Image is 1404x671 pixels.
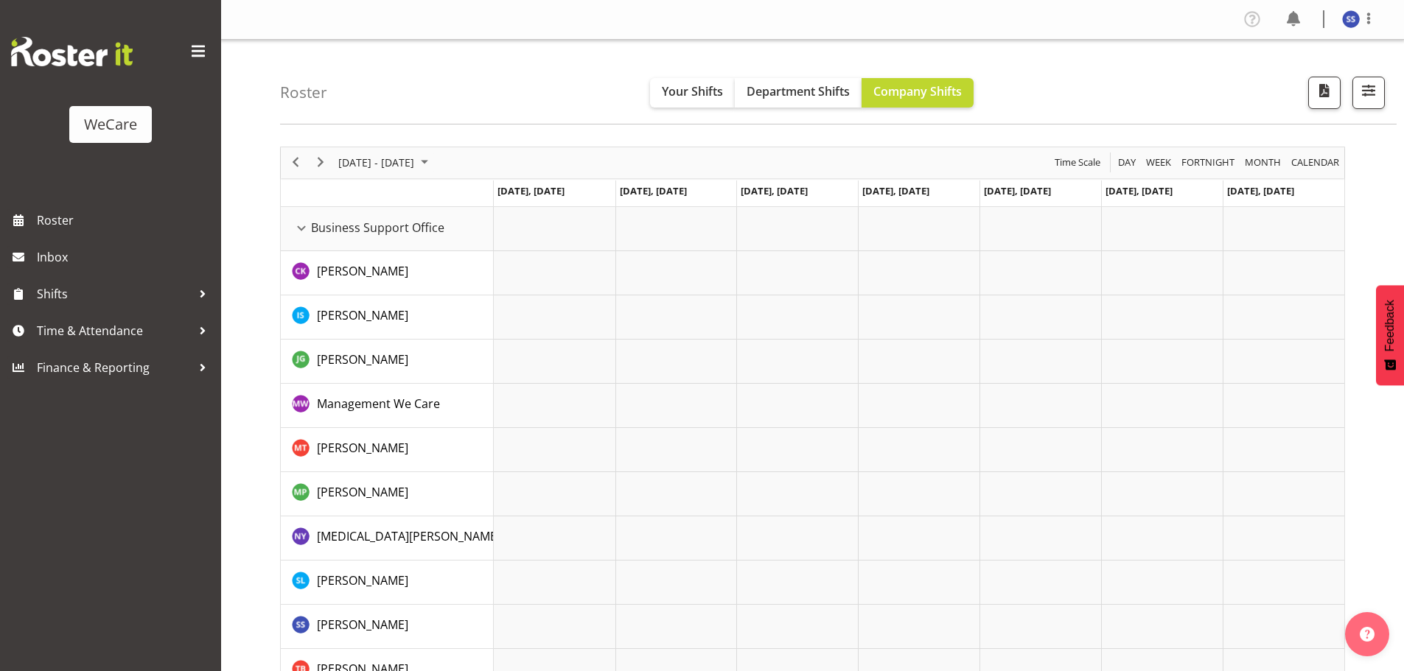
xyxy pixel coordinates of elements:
button: Month [1289,153,1342,172]
button: Department Shifts [735,78,862,108]
div: WeCare [84,113,137,136]
button: Timeline Month [1243,153,1284,172]
span: [PERSON_NAME] [317,440,408,456]
a: Management We Care [317,395,440,412]
span: [PERSON_NAME] [317,572,408,589]
button: Timeline Day [1116,153,1139,172]
h4: Roster [280,84,327,101]
span: [DATE], [DATE] [620,184,687,197]
a: [PERSON_NAME] [317,351,408,368]
button: Download a PDF of the roster according to the set date range. [1308,77,1341,109]
span: Inbox [37,246,214,268]
div: next period [308,147,333,178]
button: Timeline Week [1144,153,1174,172]
td: Janine Grundler resource [281,340,494,384]
button: Fortnight [1179,153,1237,172]
span: Fortnight [1180,153,1236,172]
td: Isabel Simcox resource [281,295,494,340]
span: Shifts [37,283,192,305]
span: [DATE], [DATE] [1106,184,1173,197]
td: Sarah Lamont resource [281,561,494,605]
span: [DATE], [DATE] [1227,184,1294,197]
span: Month [1243,153,1282,172]
img: savita-savita11083.jpg [1342,10,1360,28]
button: Feedback - Show survey [1376,285,1404,385]
span: [DATE], [DATE] [862,184,929,197]
div: June 24 - 30, 2024 [333,147,437,178]
span: Company Shifts [873,83,962,99]
a: [PERSON_NAME] [317,439,408,457]
td: Business Support Office resource [281,207,494,251]
img: help-xxl-2.png [1360,627,1375,642]
td: Chloe Kim resource [281,251,494,295]
span: [PERSON_NAME] [317,263,408,279]
button: Filter Shifts [1352,77,1385,109]
span: Time Scale [1053,153,1102,172]
a: [PERSON_NAME] [317,306,408,324]
button: Time Scale [1052,153,1103,172]
span: Roster [37,209,214,231]
span: Finance & Reporting [37,356,192,379]
td: Michelle Thomas resource [281,428,494,472]
span: [DATE] - [DATE] [337,153,416,172]
span: [PERSON_NAME] [317,351,408,368]
span: [DATE], [DATE] [741,184,808,197]
a: [PERSON_NAME] [317,483,408,501]
td: Savita Savita resource [281,605,494,649]
span: [PERSON_NAME] [317,616,408,633]
span: Time & Attendance [37,320,192,342]
td: Management We Care resource [281,384,494,428]
button: Previous [286,153,306,172]
span: Business Support Office [311,219,444,236]
a: [PERSON_NAME] [317,616,408,633]
span: Day [1117,153,1137,172]
span: Feedback [1383,300,1397,351]
td: Millie Pumphrey resource [281,472,494,516]
div: previous period [283,147,308,178]
button: Next [311,153,331,172]
span: Your Shifts [662,83,723,99]
a: [MEDICAL_DATA][PERSON_NAME] [317,527,500,545]
button: Company Shifts [862,78,974,108]
img: Rosterit website logo [11,37,133,66]
span: Week [1145,153,1173,172]
span: [PERSON_NAME] [317,484,408,500]
a: [PERSON_NAME] [317,572,408,589]
button: Your Shifts [650,78,735,108]
span: Department Shifts [747,83,850,99]
button: June 2024 [336,153,435,172]
span: calendar [1290,153,1341,172]
span: [DATE], [DATE] [497,184,565,197]
td: Nikita Yates resource [281,516,494,561]
span: Management We Care [317,396,440,412]
span: [DATE], [DATE] [984,184,1051,197]
a: [PERSON_NAME] [317,262,408,280]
